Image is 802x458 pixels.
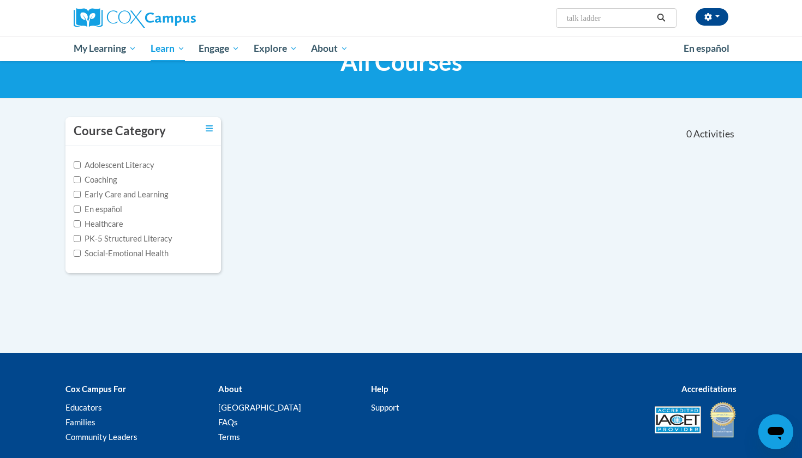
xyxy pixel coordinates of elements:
[684,43,729,54] span: En español
[65,432,137,442] a: Community Leaders
[709,401,737,439] img: IDA® Accredited
[74,123,166,140] h3: Course Category
[65,384,126,394] b: Cox Campus For
[371,402,399,412] a: Support
[74,159,154,171] label: Adolescent Literacy
[74,174,117,186] label: Coaching
[74,189,168,201] label: Early Care and Learning
[304,36,356,61] a: About
[254,42,297,55] span: Explore
[74,191,81,198] input: Checkbox for Options
[677,37,737,60] a: En español
[566,11,653,25] input: Search Courses
[74,203,122,215] label: En español
[65,417,95,427] a: Families
[655,406,701,433] img: Accredited IACET® Provider
[191,36,247,61] a: Engage
[65,402,102,412] a: Educators
[311,42,348,55] span: About
[218,402,301,412] a: [GEOGRAPHIC_DATA]
[218,417,238,427] a: FAQs
[74,233,172,245] label: PK-5 Structured Literacy
[74,220,81,227] input: Checkbox for Options
[67,36,143,61] a: My Learning
[218,432,240,442] a: Terms
[74,250,81,257] input: Checkbox for Options
[74,8,196,28] img: Cox Campus
[206,123,213,135] a: Toggle collapse
[74,8,281,28] a: Cox Campus
[74,42,136,55] span: My Learning
[681,384,737,394] b: Accreditations
[74,248,169,260] label: Social-Emotional Health
[143,36,192,61] a: Learn
[151,42,185,55] span: Learn
[758,414,793,449] iframe: Button to launch messaging window
[74,235,81,242] input: Checkbox for Options
[696,8,728,26] button: Account Settings
[74,218,123,230] label: Healthcare
[686,128,692,140] span: 0
[74,206,81,213] input: Checkbox for Options
[199,42,240,55] span: Engage
[371,384,388,394] b: Help
[57,36,745,61] div: Main menu
[74,161,81,168] input: Checkbox for Options
[693,128,734,140] span: Activities
[247,36,304,61] a: Explore
[218,384,242,394] b: About
[340,47,462,76] span: All Courses
[74,176,81,183] input: Checkbox for Options
[653,11,669,25] button: Search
